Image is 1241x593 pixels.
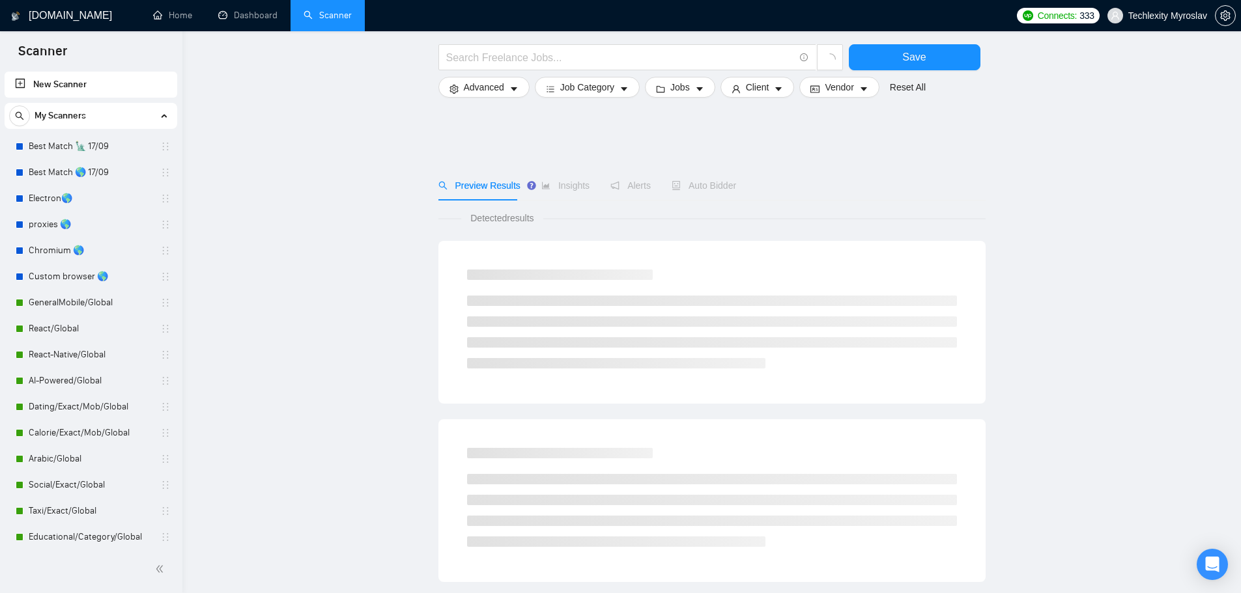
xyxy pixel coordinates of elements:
span: Auto Bidder [672,180,736,191]
div: Open Intercom Messenger [1197,549,1228,580]
a: GeneralMobile/Global [29,290,152,316]
a: dashboardDashboard [218,10,278,21]
span: holder [160,297,171,308]
span: idcard [810,84,820,94]
span: bars [546,84,555,94]
button: setting [1215,5,1236,26]
span: search [438,181,448,190]
span: caret-down [774,84,783,94]
span: My Scanners [35,103,86,129]
span: Vendor [825,80,853,94]
button: search [9,105,30,126]
span: holder [160,506,171,516]
span: Scanner [8,42,78,69]
button: folderJobscaret-down [645,77,715,98]
a: searchScanner [304,10,352,21]
span: Preview Results [438,180,521,191]
a: Educational/Category/Global [29,524,152,550]
img: logo [11,6,20,27]
span: holder [160,324,171,334]
a: setting [1215,10,1236,21]
span: 333 [1079,8,1094,23]
a: New Scanner [15,72,167,98]
span: info-circle [800,53,808,62]
span: caret-down [859,84,868,94]
span: holder [160,350,171,360]
span: user [1111,11,1120,20]
a: Best Match 🗽 17/09 [29,133,152,159]
img: upwork-logo.png [1023,10,1033,21]
span: caret-down [620,84,629,94]
span: holder [160,376,171,386]
span: holder [160,428,171,438]
button: userClientcaret-down [720,77,795,98]
span: Advanced [464,80,504,94]
span: holder [160,167,171,178]
span: Jobs [670,80,690,94]
span: caret-down [695,84,704,94]
span: holder [160,141,171,152]
a: React-Native/Global [29,342,152,368]
span: holder [160,480,171,490]
div: Tooltip anchor [526,180,537,191]
span: folder [656,84,665,94]
span: Job Category [560,80,614,94]
span: holder [160,402,171,412]
span: robot [672,181,681,190]
span: double-left [155,562,168,575]
span: holder [160,454,171,464]
span: Connects: [1038,8,1077,23]
span: Alerts [610,180,651,191]
span: notification [610,181,620,190]
span: Insights [541,180,590,191]
span: holder [160,532,171,542]
li: New Scanner [5,72,177,98]
span: Client [746,80,769,94]
button: idcardVendorcaret-down [799,77,879,98]
a: AI-Powered/Global [29,368,152,394]
span: setting [449,84,459,94]
span: holder [160,219,171,230]
a: Calorie/Exact/Mob/Global [29,420,152,446]
a: Arabic/Global [29,446,152,472]
a: Electron🌎 [29,186,152,212]
span: search [10,111,29,120]
span: holder [160,271,171,282]
a: Chromium 🌎 [29,238,152,264]
button: Save [849,44,980,70]
span: caret-down [509,84,519,94]
a: Dating/Exact/Mob/Global [29,394,152,420]
button: barsJob Categorycaret-down [535,77,640,98]
span: Detected results [461,211,543,225]
a: Custom browser 🌎 [29,264,152,290]
span: Save [902,49,926,65]
a: homeHome [153,10,192,21]
span: user [732,84,741,94]
input: Search Freelance Jobs... [446,49,794,66]
a: Social/Exact/Global [29,472,152,498]
a: Taxi/Exact/Global [29,498,152,524]
a: proxies 🌎 [29,212,152,238]
span: holder [160,245,171,256]
a: React/Global [29,316,152,342]
span: loading [824,53,836,65]
a: Best Match 🌎 17/09 [29,159,152,186]
span: area-chart [541,181,550,190]
button: settingAdvancedcaret-down [438,77,530,98]
a: Reset All [890,80,926,94]
span: holder [160,193,171,204]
